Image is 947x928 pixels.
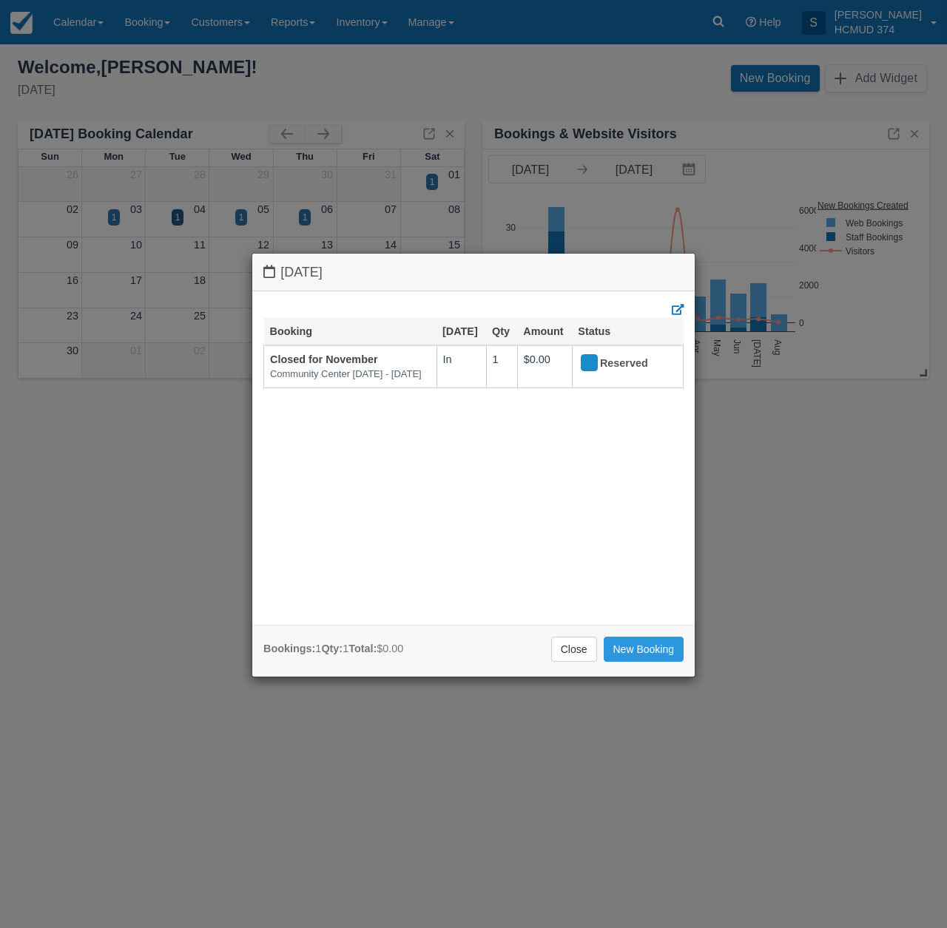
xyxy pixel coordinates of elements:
a: New Booking [604,637,684,662]
a: Close [551,637,597,662]
strong: Bookings: [263,643,315,654]
strong: Total: [348,643,377,654]
em: Community Center [DATE] - [DATE] [270,368,431,382]
h4: [DATE] [263,265,684,280]
a: [DATE] [442,325,478,337]
td: 1 [486,345,517,387]
strong: Qty: [321,643,343,654]
a: Amount [523,325,563,337]
div: Reserved [579,352,664,376]
a: Booking [270,325,313,337]
div: 1 1 $0.00 [263,641,403,657]
td: $0.00 [517,345,572,387]
a: Qty [492,325,510,337]
a: Status [578,325,610,337]
td: In [437,345,486,387]
a: Closed for November [270,353,378,365]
